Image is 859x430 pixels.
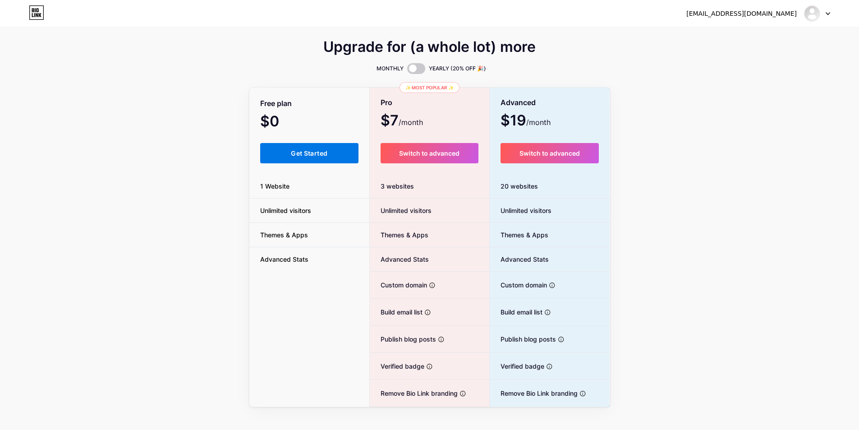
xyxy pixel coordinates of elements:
[370,361,424,371] span: Verified badge
[370,334,436,344] span: Publish blog posts
[377,64,404,73] span: MONTHLY
[501,95,536,111] span: Advanced
[804,5,821,22] img: resilientdevelopers
[490,307,542,317] span: Build email list
[260,96,292,111] span: Free plan
[490,230,548,240] span: Themes & Apps
[490,280,547,290] span: Custom domain
[370,280,427,290] span: Custom domain
[249,181,300,191] span: 1 Website
[260,116,303,129] span: $0
[323,42,536,52] span: Upgrade for (a whole lot) more
[400,82,459,93] div: ✨ Most popular ✨
[526,117,551,128] span: /month
[249,206,322,215] span: Unlimited visitors
[490,334,556,344] span: Publish blog posts
[381,95,392,111] span: Pro
[399,117,423,128] span: /month
[399,149,459,157] span: Switch to advanced
[381,143,478,163] button: Switch to advanced
[291,149,327,157] span: Get Started
[519,149,580,157] span: Switch to advanced
[686,9,797,18] div: [EMAIL_ADDRESS][DOMAIN_NAME]
[370,307,423,317] span: Build email list
[501,115,551,128] span: $19
[429,64,486,73] span: YEARLY (20% OFF 🎉)
[490,254,549,264] span: Advanced Stats
[370,206,432,215] span: Unlimited visitors
[501,143,599,163] button: Switch to advanced
[490,388,578,398] span: Remove Bio Link branding
[249,230,319,240] span: Themes & Apps
[260,143,359,163] button: Get Started
[490,361,544,371] span: Verified badge
[370,230,428,240] span: Themes & Apps
[249,254,319,264] span: Advanced Stats
[370,388,458,398] span: Remove Bio Link branding
[370,174,489,199] div: 3 websites
[490,174,610,199] div: 20 websites
[381,115,423,128] span: $7
[370,254,429,264] span: Advanced Stats
[490,206,551,215] span: Unlimited visitors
